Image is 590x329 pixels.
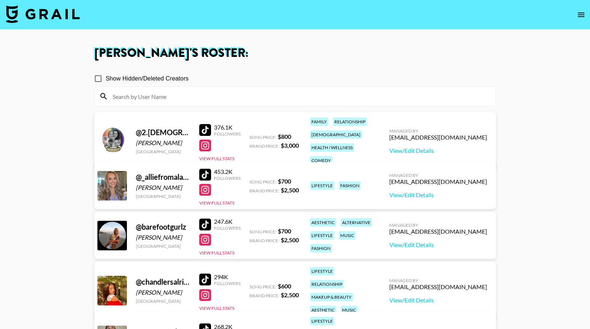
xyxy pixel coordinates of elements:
[339,181,361,190] div: fashion
[389,222,487,228] div: Managed By
[310,293,353,301] div: makeup & beauty
[310,130,362,139] div: [DEMOGRAPHIC_DATA]
[136,222,190,232] div: @ barefootgurlz
[136,243,190,249] div: [GEOGRAPHIC_DATA]
[389,228,487,235] div: [EMAIL_ADDRESS][DOMAIN_NAME]
[310,218,336,227] div: aesthetic
[310,244,332,253] div: fashion
[249,134,276,140] span: Song Price:
[310,317,334,325] div: lifestyle
[281,142,299,149] strong: $ 3,000
[214,131,241,137] div: Followers
[136,184,190,191] div: [PERSON_NAME]
[389,191,487,199] a: View/Edit Details
[249,179,276,185] span: Song Price:
[333,117,367,126] div: relationship
[310,267,334,275] div: lifestyle
[389,297,487,304] a: View/Edit Details
[389,178,487,185] div: [EMAIL_ADDRESS][DOMAIN_NAME]
[214,124,241,131] div: 376.1K
[278,282,291,289] strong: $ 600
[310,156,332,165] div: comedy
[249,229,276,234] span: Song Price:
[94,47,496,59] h1: [PERSON_NAME] 's Roster:
[108,90,491,102] input: Search by User Name
[136,149,190,154] div: [GEOGRAPHIC_DATA]
[310,306,336,314] div: aesthetic
[339,231,356,240] div: music
[278,227,291,234] strong: $ 700
[389,283,487,291] div: [EMAIL_ADDRESS][DOMAIN_NAME]
[278,178,291,185] strong: $ 700
[136,234,190,241] div: [PERSON_NAME]
[136,298,190,304] div: [GEOGRAPHIC_DATA]
[341,306,358,314] div: music
[389,128,487,134] div: Managed By
[136,277,190,287] div: @ chandlersalright
[310,117,328,126] div: family
[106,74,189,83] span: Show Hidden/Deleted Creators
[249,238,279,243] span: Brand Price:
[249,188,279,193] span: Brand Price:
[136,289,190,296] div: [PERSON_NAME]
[136,193,190,199] div: [GEOGRAPHIC_DATA]
[389,241,487,249] a: View/Edit Details
[389,147,487,154] a: View/Edit Details
[214,175,241,181] div: Followers
[341,218,372,227] div: alternative
[310,143,354,152] div: health / wellness
[214,168,241,175] div: 453.2K
[389,172,487,178] div: Managed By
[136,128,190,137] div: @ 2.[DEMOGRAPHIC_DATA].and.2.babies
[281,291,299,298] strong: $ 2,500
[199,200,234,206] button: View Full Stats
[310,231,334,240] div: lifestyle
[310,181,334,190] div: lifestyle
[199,156,234,161] button: View Full Stats
[214,273,241,281] div: 294K
[214,281,241,286] div: Followers
[136,172,190,182] div: @ _alliefromalabama_
[249,293,279,298] span: Brand Price:
[214,225,241,231] div: Followers
[281,186,299,193] strong: $ 2,500
[310,280,344,288] div: relationship
[136,139,190,147] div: [PERSON_NAME]
[574,7,589,22] button: open drawer
[249,143,279,149] span: Brand Price:
[214,218,241,225] div: 247.6K
[6,5,80,23] img: Grail Talent
[389,278,487,283] div: Managed By
[281,236,299,243] strong: $ 2,500
[389,134,487,141] div: [EMAIL_ADDRESS][DOMAIN_NAME]
[249,284,276,289] span: Song Price:
[199,305,234,311] button: View Full Stats
[278,133,291,140] strong: $ 800
[199,250,234,256] button: View Full Stats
